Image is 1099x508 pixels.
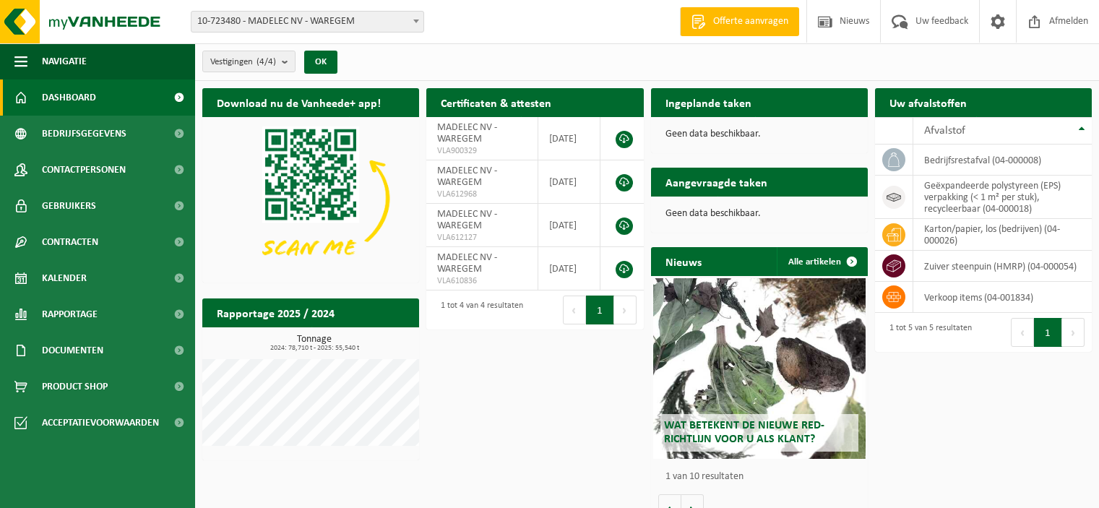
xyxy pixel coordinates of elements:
[437,165,497,188] span: MADELEC NV - WAREGEM
[257,57,276,66] count: (4/4)
[304,51,337,74] button: OK
[191,12,423,32] span: 10-723480 - MADELEC NV - WAREGEM
[426,88,566,116] h2: Certificaten & attesten
[614,296,637,324] button: Next
[311,327,418,356] a: Bekijk rapportage
[42,369,108,405] span: Product Shop
[437,232,526,244] span: VLA612127
[651,168,782,196] h2: Aangevraagde taken
[202,117,419,280] img: Download de VHEPlus App
[538,160,601,204] td: [DATE]
[665,209,853,219] p: Geen data beschikbaar.
[913,251,1092,282] td: zuiver steenpuin (HMRP) (04-000054)
[651,88,766,116] h2: Ingeplande taken
[437,122,497,145] span: MADELEC NV - WAREGEM
[191,11,424,33] span: 10-723480 - MADELEC NV - WAREGEM
[538,204,601,247] td: [DATE]
[538,247,601,290] td: [DATE]
[42,224,98,260] span: Contracten
[42,332,103,369] span: Documenten
[437,252,497,275] span: MADELEC NV - WAREGEM
[42,405,159,441] span: Acceptatievoorwaarden
[434,294,523,326] div: 1 tot 4 van 4 resultaten
[913,176,1092,219] td: geëxpandeerde polystyreen (EPS) verpakking (< 1 m² per stuk), recycleerbaar (04-000018)
[665,129,853,139] p: Geen data beschikbaar.
[437,209,497,231] span: MADELEC NV - WAREGEM
[42,43,87,79] span: Navigatie
[913,219,1092,251] td: karton/papier, los (bedrijven) (04-000026)
[1062,318,1085,347] button: Next
[1011,318,1034,347] button: Previous
[202,88,395,116] h2: Download nu de Vanheede+ app!
[210,335,419,352] h3: Tonnage
[202,51,296,72] button: Vestigingen(4/4)
[665,472,861,482] p: 1 van 10 resultaten
[680,7,799,36] a: Offerte aanvragen
[913,282,1092,313] td: verkoop items (04-001834)
[538,117,601,160] td: [DATE]
[42,116,126,152] span: Bedrijfsgegevens
[42,296,98,332] span: Rapportage
[913,145,1092,176] td: bedrijfsrestafval (04-000008)
[202,298,349,327] h2: Rapportage 2025 / 2024
[651,247,716,275] h2: Nieuws
[882,317,972,348] div: 1 tot 5 van 5 resultaten
[586,296,614,324] button: 1
[42,79,96,116] span: Dashboard
[664,420,824,445] span: Wat betekent de nieuwe RED-richtlijn voor u als klant?
[875,88,981,116] h2: Uw afvalstoffen
[437,189,526,200] span: VLA612968
[924,125,965,137] span: Afvalstof
[437,145,526,157] span: VLA900329
[437,275,526,287] span: VLA610836
[42,260,87,296] span: Kalender
[710,14,792,29] span: Offerte aanvragen
[210,51,276,73] span: Vestigingen
[210,345,419,352] span: 2024: 78,710 t - 2025: 55,540 t
[1034,318,1062,347] button: 1
[563,296,586,324] button: Previous
[777,247,866,276] a: Alle artikelen
[42,152,126,188] span: Contactpersonen
[653,278,866,459] a: Wat betekent de nieuwe RED-richtlijn voor u als klant?
[42,188,96,224] span: Gebruikers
